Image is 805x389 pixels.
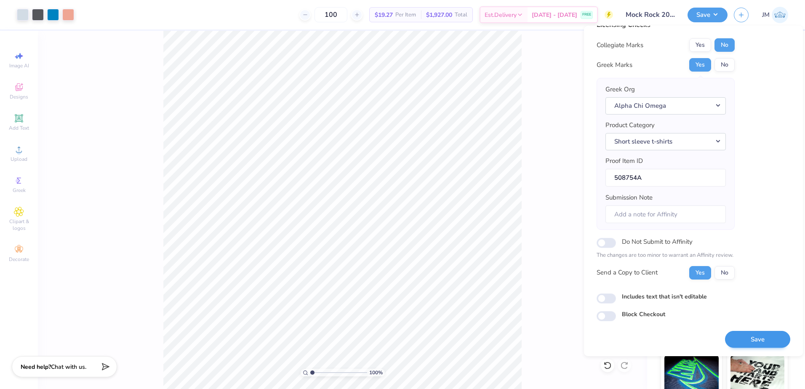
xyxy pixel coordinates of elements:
label: Block Checkout [622,310,665,319]
label: Includes text that isn't editable [622,292,707,301]
div: Send a Copy to Client [597,268,658,277]
button: No [714,58,735,72]
span: FREE [582,12,591,18]
span: JM [762,10,770,20]
span: Total [455,11,467,19]
span: $1,927.00 [426,11,452,19]
span: Est. Delivery [485,11,517,19]
p: The changes are too minor to warrant an Affinity review. [597,251,735,260]
span: Designs [10,93,28,100]
input: – – [315,7,347,22]
strong: Need help? [21,363,51,371]
span: Clipart & logos [4,218,34,232]
button: Yes [689,58,711,72]
span: Greek [13,187,26,194]
div: Greek Marks [597,60,632,70]
span: Image AI [9,62,29,69]
label: Submission Note [605,193,653,202]
label: Do Not Submit to Affinity [622,236,693,247]
span: Upload [11,156,27,163]
div: Collegiate Marks [597,40,643,50]
button: Save [725,331,790,348]
a: JM [762,7,788,23]
span: Add Text [9,125,29,131]
label: Greek Org [605,85,635,94]
label: Proof Item ID [605,156,643,166]
span: Per Item [395,11,416,19]
input: Untitled Design [619,6,681,23]
button: No [714,266,735,280]
button: Yes [689,266,711,280]
button: Save [688,8,728,22]
button: Short sleeve t-shirts [605,133,726,150]
span: $19.27 [375,11,393,19]
span: 100 % [369,369,383,376]
button: Alpha Chi Omega [605,97,726,115]
img: Joshua Malaki [772,7,788,23]
label: Product Category [605,120,655,130]
input: Add a note for Affinity [605,205,726,224]
span: [DATE] - [DATE] [532,11,577,19]
button: Yes [689,38,711,52]
span: Chat with us. [51,363,86,371]
button: No [714,38,735,52]
span: Decorate [9,256,29,263]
